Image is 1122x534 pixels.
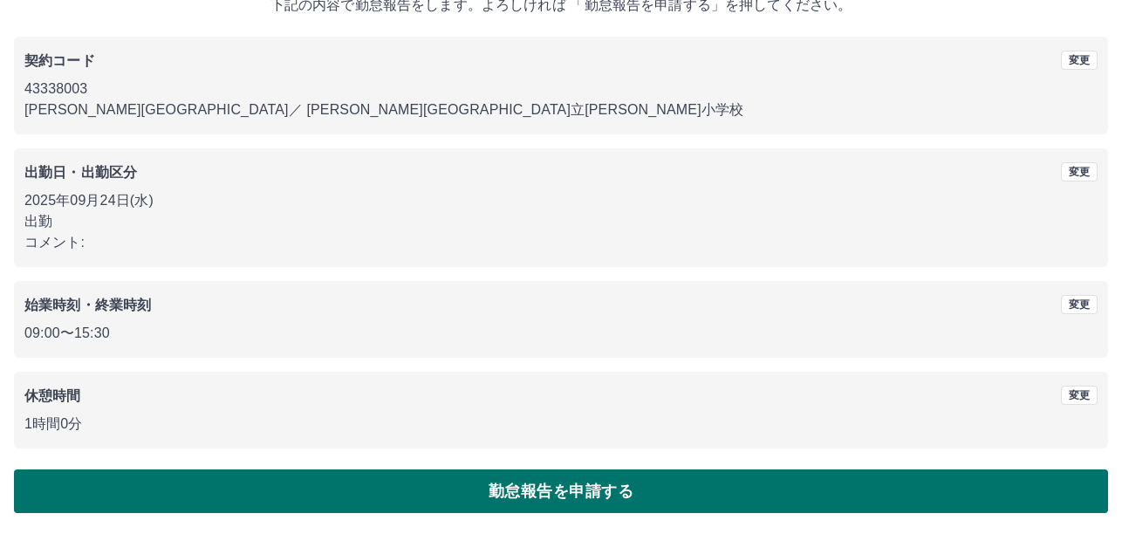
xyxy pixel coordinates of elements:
[24,323,1098,344] p: 09:00 〜 15:30
[14,469,1108,513] button: 勤怠報告を申請する
[24,414,1098,435] p: 1時間0分
[1061,51,1098,70] button: 変更
[24,79,1098,99] p: 43338003
[24,211,1098,232] p: 出勤
[24,298,151,312] b: 始業時刻・終業時刻
[24,388,81,403] b: 休憩時間
[24,232,1098,253] p: コメント:
[24,53,95,68] b: 契約コード
[1061,386,1098,405] button: 変更
[24,165,137,180] b: 出勤日・出勤区分
[24,99,1098,120] p: [PERSON_NAME][GEOGRAPHIC_DATA] ／ [PERSON_NAME][GEOGRAPHIC_DATA]立[PERSON_NAME]小学校
[1061,162,1098,181] button: 変更
[1061,295,1098,314] button: 変更
[24,190,1098,211] p: 2025年09月24日(水)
